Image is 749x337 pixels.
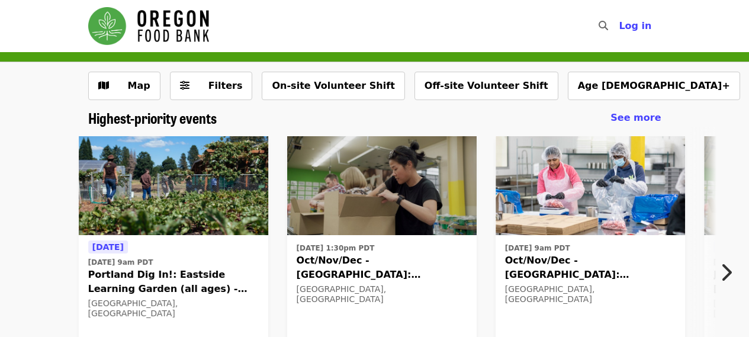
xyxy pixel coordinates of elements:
[79,136,268,236] img: Portland Dig In!: Eastside Learning Garden (all ages) - Aug/Sept/Oct organized by Oregon Food Bank
[88,7,209,45] img: Oregon Food Bank - Home
[92,242,124,252] span: [DATE]
[79,110,671,127] div: Highest-priority events
[609,14,661,38] button: Log in
[170,72,253,100] button: Filters (0 selected)
[496,136,685,236] img: Oct/Nov/Dec - Beaverton: Repack/Sort (age 10+) organized by Oregon Food Bank
[88,257,153,268] time: [DATE] 9am PDT
[88,72,160,100] button: Show map view
[297,253,467,282] span: Oct/Nov/Dec - [GEOGRAPHIC_DATA]: Repack/Sort (age [DEMOGRAPHIC_DATA]+)
[505,284,676,304] div: [GEOGRAPHIC_DATA], [GEOGRAPHIC_DATA]
[297,284,467,304] div: [GEOGRAPHIC_DATA], [GEOGRAPHIC_DATA]
[720,261,732,284] i: chevron-right icon
[619,20,651,31] span: Log in
[208,80,243,91] span: Filters
[88,107,217,128] span: Highest-priority events
[505,243,570,253] time: [DATE] 9am PDT
[98,80,109,91] i: map icon
[505,253,676,282] span: Oct/Nov/Dec - [GEOGRAPHIC_DATA]: Repack/Sort (age [DEMOGRAPHIC_DATA]+)
[710,256,749,289] button: Next item
[88,268,259,296] span: Portland Dig In!: Eastside Learning Garden (all ages) - Aug/Sept/Oct
[287,136,477,236] img: Oct/Nov/Dec - Portland: Repack/Sort (age 8+) organized by Oregon Food Bank
[414,72,558,100] button: Off-site Volunteer Shift
[88,110,217,127] a: Highest-priority events
[262,72,404,100] button: On-site Volunteer Shift
[610,111,661,125] a: See more
[88,299,259,319] div: [GEOGRAPHIC_DATA], [GEOGRAPHIC_DATA]
[180,80,189,91] i: sliders-h icon
[599,20,608,31] i: search icon
[615,12,625,40] input: Search
[568,72,740,100] button: Age [DEMOGRAPHIC_DATA]+
[610,112,661,123] span: See more
[128,80,150,91] span: Map
[297,243,375,253] time: [DATE] 1:30pm PDT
